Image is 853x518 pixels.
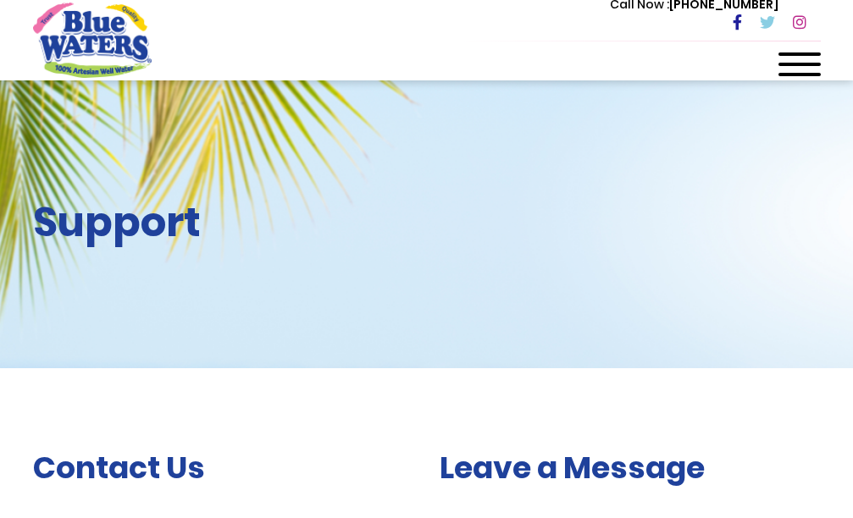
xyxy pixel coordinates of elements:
a: store logo [33,3,152,77]
h2: Support [33,198,414,247]
h3: Leave a Message [440,449,821,486]
h3: Contact Us [33,449,414,486]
